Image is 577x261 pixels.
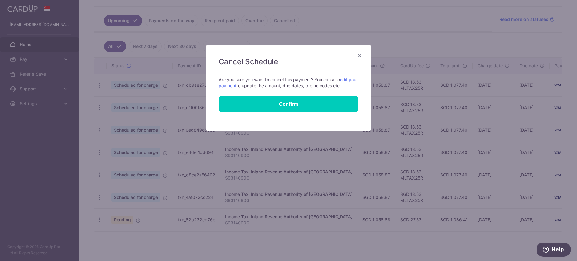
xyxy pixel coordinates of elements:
button: Confirm [219,96,358,112]
button: Close [356,52,363,59]
p: Are you sure you want to cancel this payment? You can also to update the amount, due dates, promo... [219,77,358,89]
h5: Cancel Schedule [219,57,358,67]
iframe: Opens a widget where you can find more information [537,243,571,258]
